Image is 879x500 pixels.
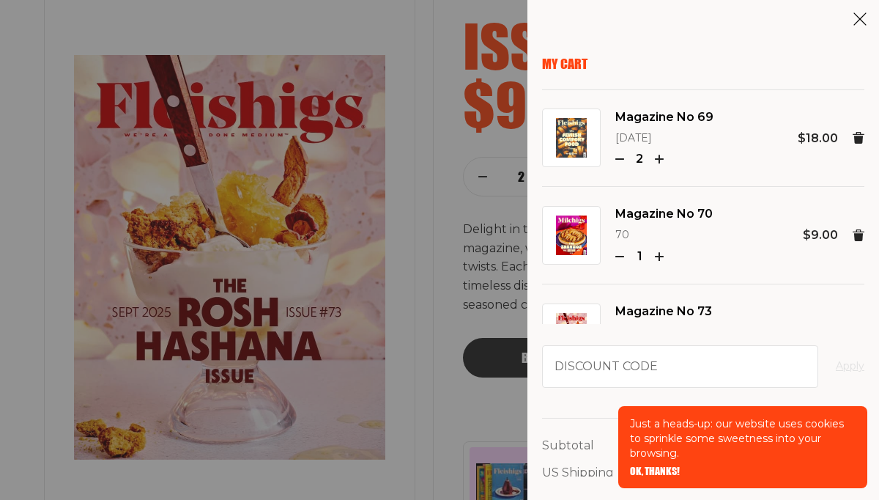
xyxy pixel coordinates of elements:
[542,345,818,388] input: Discount code
[556,216,587,255] img: Magazine No 70 Image
[615,130,713,147] p: [DATE]
[615,227,713,244] p: 70
[630,247,649,266] p: 1
[836,358,864,375] button: Apply
[615,205,713,224] a: Magazine No 70
[798,323,838,342] p: $18.00
[542,463,614,482] p: US Shipping
[798,129,838,148] p: $18.00
[615,108,713,127] a: Magazine No 69
[542,436,594,455] p: Subtotal
[542,56,864,72] p: My Cart
[630,466,680,477] button: OK, THANKS!
[556,313,587,353] img: Magazine No 73 Image
[556,118,587,158] img: Magazine No 69 Image
[630,150,649,169] p: 2
[803,226,838,245] p: $9.00
[630,416,856,460] p: Just a heads-up: our website uses cookies to sprinkle some sweetness into your browsing.
[615,302,712,321] a: Magazine No 73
